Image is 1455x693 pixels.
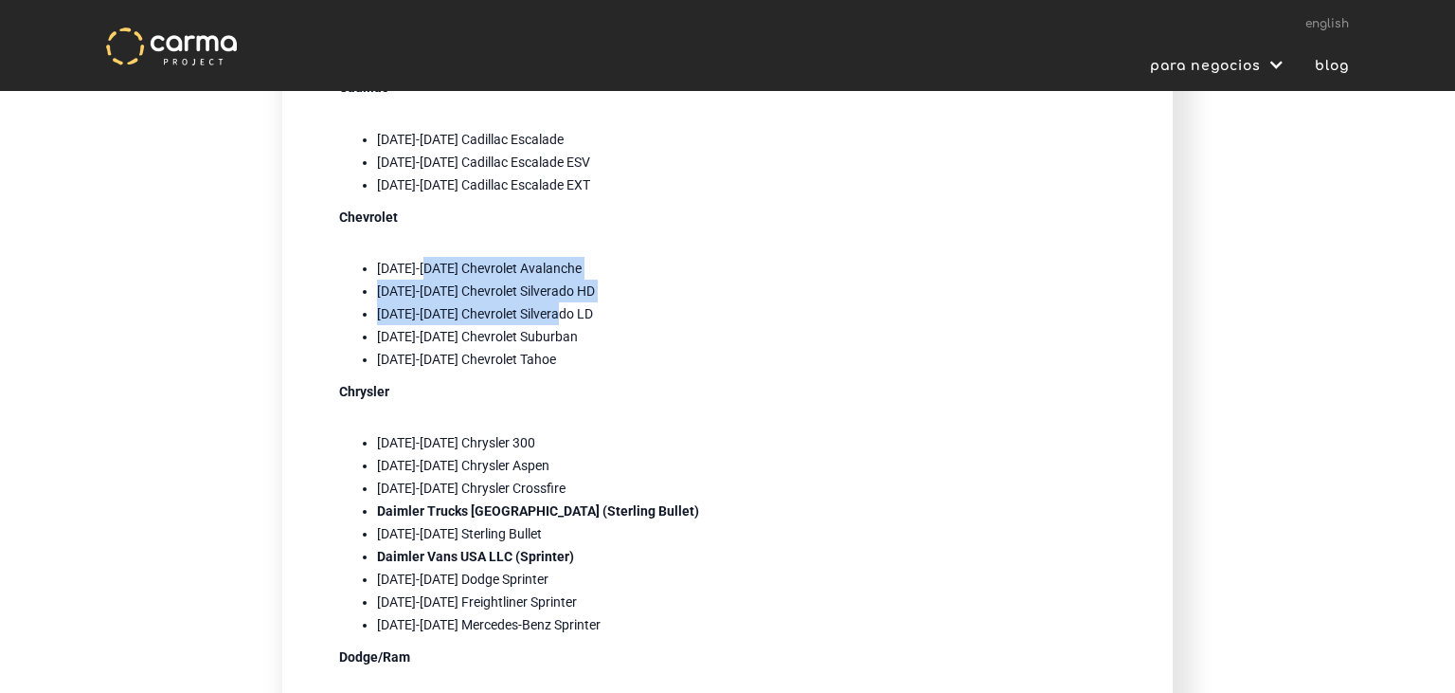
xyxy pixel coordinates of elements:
[339,384,389,399] strong: Chrysler
[377,549,574,564] strong: Daimler Vans USA LLC (Sprinter)
[106,27,237,65] img: Carma Project logo
[377,173,1116,196] li: [DATE]-[DATE] Cadillac Escalade EXT
[377,613,1116,636] li: [DATE]-[DATE] Mercedes-Benz Sprinter
[377,325,1116,348] li: [DATE]-[DATE] Chevrolet Suburban
[1303,54,1349,79] a: blog
[1139,54,1266,79] div: para negocios
[377,591,1116,613] li: [DATE]-[DATE] Freightliner Sprinter
[339,649,410,665] strong: Dodge/Ram
[377,128,1116,151] li: [DATE]-[DATE] Cadillac Escalade
[377,568,1116,591] li: [DATE]-[DATE] Dodge Sprinter
[377,257,1116,280] li: [DATE]-[DATE] Chevrolet Avalanche
[377,522,1116,545] li: [DATE]-[DATE] Sterling Bullet
[1120,54,1303,88] div: para negocios
[339,210,398,225] strong: Chevrolet
[377,302,1116,325] li: [DATE]-[DATE] Chevrolet Silverado LD
[377,477,1116,500] li: [DATE]-[DATE] Chrysler Crossfire
[377,454,1116,477] li: [DATE]-[DATE] Chrysler Aspen
[377,431,1116,454] li: [DATE]-[DATE] Chrysler 300
[377,348,1116,371] li: [DATE]-[DATE] Chevrolet Tahoe
[377,503,699,519] strong: Daimler Trucks [GEOGRAPHIC_DATA] (Sterling Bullet)
[377,151,1116,173] li: [DATE]-[DATE] Cadillac Escalade ESV
[377,280,1116,302] li: [DATE]-[DATE] Chevrolet Silverado HD
[1305,17,1349,30] a: english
